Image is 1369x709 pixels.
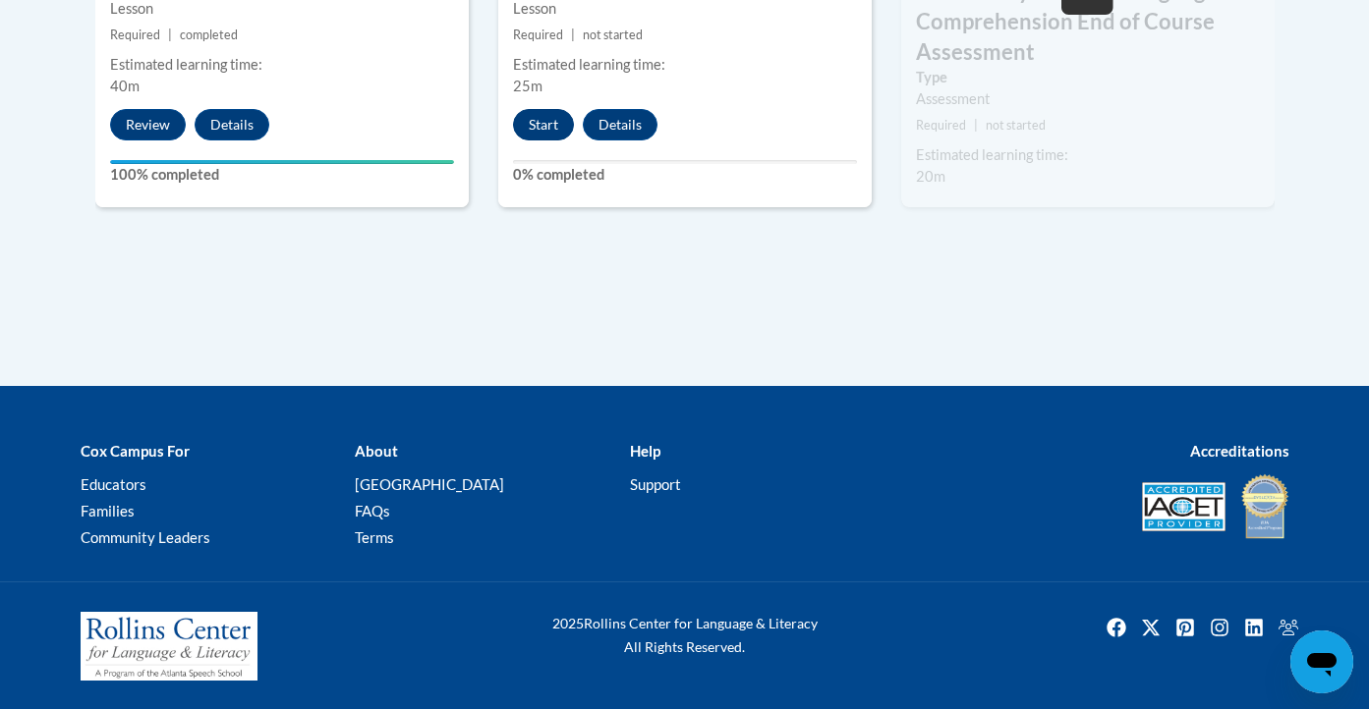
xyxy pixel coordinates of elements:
[195,109,269,140] button: Details
[355,442,398,460] b: About
[916,67,1260,88] label: Type
[355,475,504,493] a: [GEOGRAPHIC_DATA]
[1135,612,1167,643] img: Twitter icon
[1238,612,1270,643] a: Linkedin
[1273,612,1304,643] img: Facebook group icon
[513,164,857,186] label: 0% completed
[916,144,1260,166] div: Estimated learning time:
[110,54,454,76] div: Estimated learning time:
[1240,472,1289,541] img: IDA® Accredited
[1135,612,1167,643] a: Twitter
[168,27,172,42] span: |
[916,168,945,185] span: 20m
[916,118,966,133] span: Required
[1142,482,1226,531] img: Accredited IACET® Provider
[355,502,390,519] a: FAQs
[1169,612,1201,643] a: Pinterest
[1204,612,1235,643] img: Instagram icon
[110,78,140,94] span: 40m
[513,54,857,76] div: Estimated learning time:
[1273,612,1304,643] a: Facebook Group
[110,109,186,140] button: Review
[552,615,584,631] span: 2025
[916,88,1260,110] div: Assessment
[81,502,135,519] a: Families
[355,528,394,546] a: Terms
[81,612,257,681] img: Rollins Center for Language & Literacy - A Program of the Atlanta Speech School
[1290,630,1353,693] iframe: Button to launch messaging window
[1190,442,1289,460] b: Accreditations
[1101,612,1132,643] a: Facebook
[81,475,146,493] a: Educators
[1101,612,1132,643] img: Facebook icon
[110,160,454,164] div: Your progress
[1204,612,1235,643] a: Instagram
[81,528,210,546] a: Community Leaders
[513,109,574,140] button: Start
[81,442,190,460] b: Cox Campus For
[974,118,978,133] span: |
[110,27,160,42] span: Required
[479,612,891,659] div: Rollins Center for Language & Literacy All Rights Reserved.
[630,442,660,460] b: Help
[513,27,563,42] span: Required
[583,27,643,42] span: not started
[513,78,542,94] span: 25m
[180,27,238,42] span: completed
[1238,612,1270,643] img: LinkedIn icon
[110,164,454,186] label: 100% completed
[583,109,657,140] button: Details
[630,475,681,493] a: Support
[986,118,1046,133] span: not started
[1169,612,1201,643] img: Pinterest icon
[571,27,575,42] span: |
